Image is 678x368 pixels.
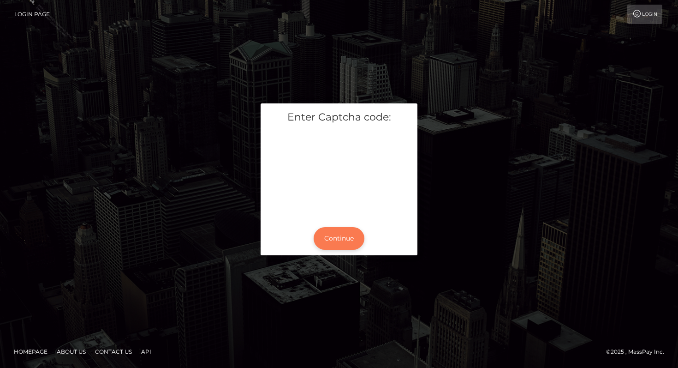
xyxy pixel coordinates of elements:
a: Login [627,5,662,24]
a: Login Page [14,5,50,24]
div: © 2025 , MassPay Inc. [606,347,671,357]
button: Continue [314,227,364,250]
a: Homepage [10,344,51,359]
h5: Enter Captcha code: [268,110,410,125]
iframe: mtcaptcha [268,132,410,214]
a: Contact Us [91,344,136,359]
a: About Us [53,344,89,359]
a: API [137,344,155,359]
